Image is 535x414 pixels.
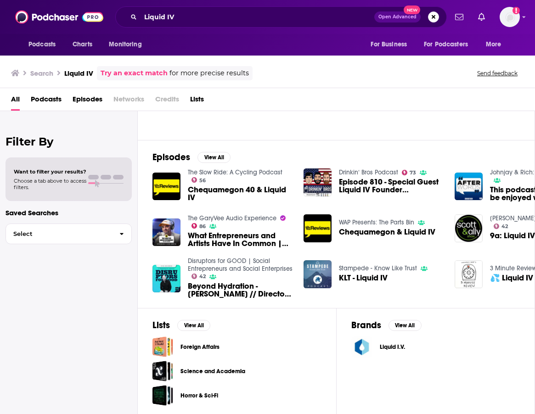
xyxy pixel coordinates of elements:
a: Episode 810 - Special Guest Liquid IV Founder Brandin Cohen [339,178,444,194]
a: Charts [67,36,98,53]
button: open menu [479,36,513,53]
a: Horror & Sci-Fi [180,391,218,401]
button: Open AdvancedNew [374,11,421,22]
a: 42 [191,274,206,279]
button: View All [177,320,210,331]
div: Search podcasts, credits, & more... [115,6,447,28]
img: This podcast would should be enjoyed while hydrating with Liquid IV [455,173,483,201]
a: 56 [191,177,206,183]
a: What Entrepreneurs and Artists Have In Common | Coffee & Commerce Ep. 27: Liquid IV Founder Brand... [152,218,180,246]
span: Select [6,231,112,237]
a: 9a: Liquid IV [490,232,535,240]
button: open menu [102,36,153,53]
h2: Filter By [6,135,132,148]
a: Show notifications dropdown [474,9,489,25]
a: The GaryVee Audio Experience [188,214,276,222]
span: 42 [199,274,206,279]
a: KLT - Liquid IV [339,274,388,282]
span: All [11,92,20,111]
img: Liquid I.V. logo [351,336,372,358]
a: Beyond Hydration - Jayce Newton // Director of Impact at Liquid IV [188,282,293,298]
img: 9a: Liquid IV [455,214,483,242]
button: Show profile menu [500,7,520,27]
img: KLT - Liquid IV [304,260,332,288]
span: For Business [371,38,407,51]
button: View All [197,152,231,163]
span: 73 [410,171,416,175]
span: Networks [113,92,144,111]
a: The Slow Ride: A Cycling Podcast [188,168,282,176]
button: Select [6,224,132,244]
span: What Entrepreneurs and Artists Have In Common | Coffee & Commerce Ep. 27: Liquid IV Founder [PERS... [188,232,293,247]
input: Search podcasts, credits, & more... [141,10,374,24]
img: Chequamegon & Liquid IV [304,214,332,242]
button: open menu [364,36,418,53]
span: 86 [199,224,206,229]
a: Try an exact match [101,68,168,78]
a: WAP Presents: The Parts Bin [339,218,414,226]
button: open menu [22,36,68,53]
p: Saved Searches [6,208,132,217]
span: New [404,6,420,14]
img: Podchaser - Follow, Share and Rate Podcasts [15,8,103,26]
span: Logged in as meaghankoppel [500,7,520,27]
a: 73 [402,170,417,175]
a: Podcasts [31,92,62,111]
h3: Search [30,69,53,78]
h2: Lists [152,319,170,331]
span: Liquid I.V. [380,343,434,351]
button: open menu [418,36,481,53]
a: Lists [190,92,204,111]
span: 42 [501,224,508,229]
a: Horror & Sci-Fi [152,385,173,406]
span: Chequamegon & Liquid IV [339,228,435,236]
span: Credits [155,92,179,111]
img: Chequamegon 40 & Liquid IV [152,173,180,201]
a: BrandsView All [351,319,422,331]
a: 86 [191,223,206,229]
a: Stampede - Know Like Trust [339,264,417,272]
span: Charts [73,38,92,51]
a: Liquid I.V. logoLiquid I.V. [351,336,520,358]
img: Episode 810 - Special Guest Liquid IV Founder Brandin Cohen [304,168,332,196]
img: Beyond Hydration - Jayce Newton // Director of Impact at Liquid IV [152,265,180,293]
span: Monitoring [109,38,141,51]
a: Episodes [73,92,102,111]
h2: Brands [351,319,381,331]
span: More [486,38,501,51]
img: 💦 Liquid IV - Not Sponsored [455,260,483,288]
a: ListsView All [152,319,210,331]
a: EpisodesView All [152,151,231,163]
a: Science and Academia [152,361,173,381]
a: Foreign Affairs [180,342,220,352]
span: Foreign Affairs [152,336,173,357]
a: 42 [494,224,508,229]
button: Send feedback [474,69,520,77]
span: Choose a tab above to access filters. [14,178,86,190]
span: Episode 810 - Special Guest Liquid IV Founder [PERSON_NAME] [339,178,444,194]
a: What Entrepreneurs and Artists Have In Common | Coffee & Commerce Ep. 27: Liquid IV Founder Brand... [188,232,293,247]
a: Science and Academia [180,366,245,376]
span: Beyond Hydration - [PERSON_NAME] // Director of Impact at Liquid IV [188,282,293,298]
span: 56 [199,179,206,183]
a: Drinkin‘ Bros Podcast [339,168,398,176]
button: View All [389,320,422,331]
a: Chequamegon 40 & Liquid IV [188,186,293,201]
span: for more precise results [169,68,249,78]
span: Open Advanced [378,15,417,19]
span: Podcasts [28,38,56,51]
a: Show notifications dropdown [451,9,467,25]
